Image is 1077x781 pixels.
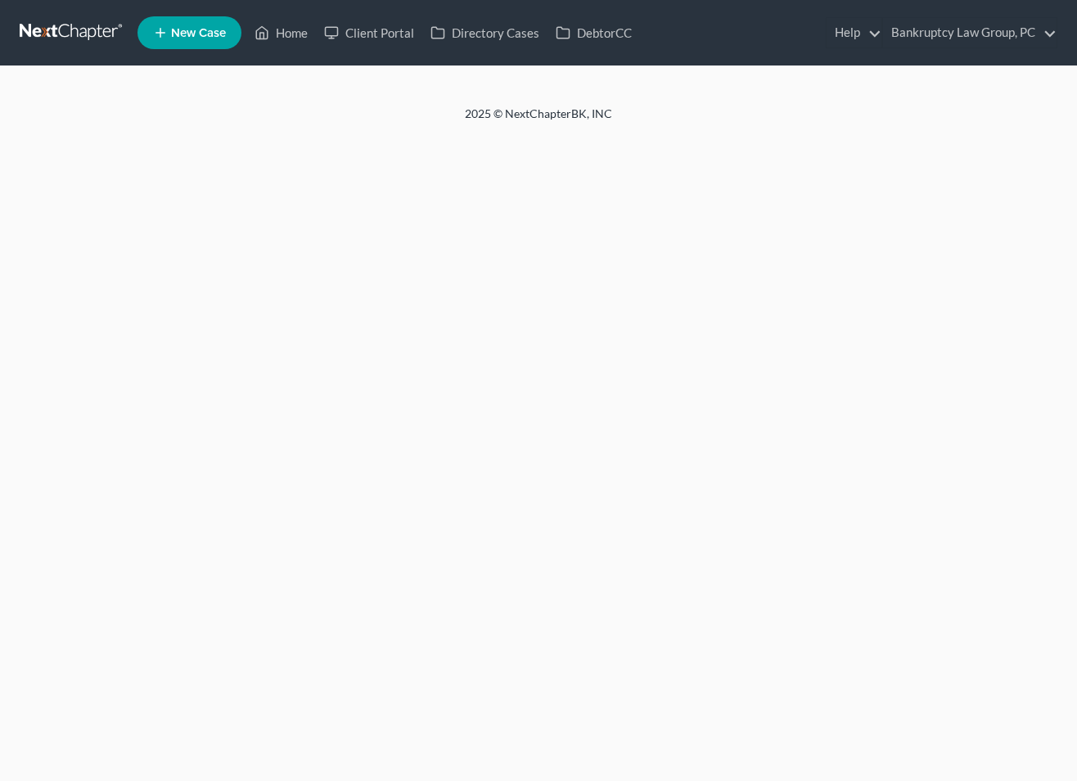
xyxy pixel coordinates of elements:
[548,18,640,47] a: DebtorCC
[246,18,316,47] a: Home
[72,106,1005,135] div: 2025 © NextChapterBK, INC
[422,18,548,47] a: Directory Cases
[883,18,1057,47] a: Bankruptcy Law Group, PC
[827,18,881,47] a: Help
[316,18,422,47] a: Client Portal
[137,16,241,49] new-legal-case-button: New Case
